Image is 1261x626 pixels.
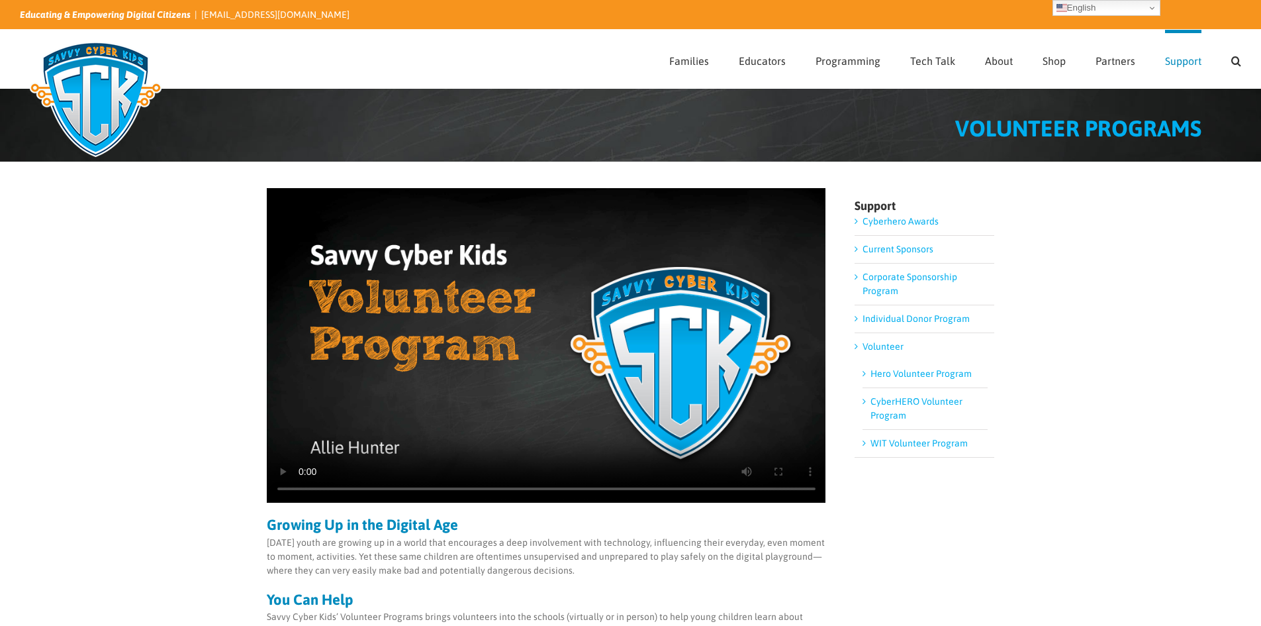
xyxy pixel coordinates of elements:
[910,56,955,66] span: Tech Talk
[267,188,826,503] video: Sorry, your browser doesn't support embedded videos.
[267,516,458,533] strong: Growing Up in the Digital Age
[669,30,1241,88] nav: Main Menu
[863,341,904,352] a: Volunteer
[816,56,880,66] span: Programming
[870,438,968,448] a: WIT Volunteer Program
[1056,3,1067,13] img: en
[1043,56,1066,66] span: Shop
[1043,30,1066,88] a: Shop
[267,536,826,578] p: [DATE] youth are growing up in a world that encourages a deep involvement with technology, influe...
[1231,30,1241,88] a: Search
[739,30,786,88] a: Educators
[863,216,939,227] a: Cyberhero Awards
[201,9,350,20] a: [EMAIL_ADDRESS][DOMAIN_NAME]
[267,591,353,608] strong: You Can Help
[863,313,970,324] a: Individual Donor Program
[20,9,191,20] i: Educating & Empowering Digital Citizens
[20,33,171,166] img: Savvy Cyber Kids Logo
[985,56,1013,66] span: About
[870,396,962,421] a: CyberHERO Volunteer Program
[669,56,709,66] span: Families
[985,30,1013,88] a: About
[1165,56,1201,66] span: Support
[1096,56,1135,66] span: Partners
[855,200,994,212] h4: Support
[870,368,972,379] a: Hero Volunteer Program
[739,56,786,66] span: Educators
[1165,30,1201,88] a: Support
[863,244,933,254] a: Current Sponsors
[669,30,709,88] a: Families
[955,115,1201,141] span: VOLUNTEER PROGRAMS
[816,30,880,88] a: Programming
[1096,30,1135,88] a: Partners
[863,272,957,296] a: Corporate Sponsorship Program
[910,30,955,88] a: Tech Talk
